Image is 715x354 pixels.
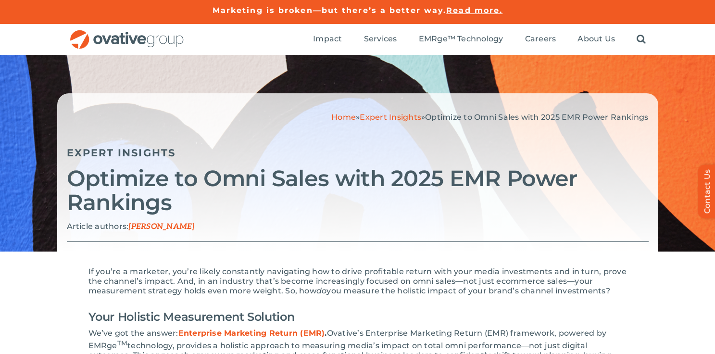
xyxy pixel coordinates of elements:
[67,147,176,159] a: Expert Insights
[313,24,646,55] nav: Menu
[446,6,502,15] a: Read more.
[637,34,646,45] a: Search
[419,34,503,45] a: EMRge™ Technology
[316,286,326,295] em: do
[525,34,556,44] span: Careers
[128,222,194,231] span: [PERSON_NAME]
[117,339,127,347] sup: TM
[67,222,649,232] p: Article authors:
[67,166,649,215] h2: Optimize to Omni Sales with 2025 EMR Power Rankings
[331,113,648,122] span: » »
[419,34,503,44] span: EMRge™ Technology
[178,329,327,338] strong: .
[364,34,397,44] span: Services
[525,34,556,45] a: Careers
[331,113,356,122] a: Home
[313,34,342,44] span: Impact
[577,34,615,44] span: About Us
[213,6,447,15] a: Marketing is broken—but there’s a better way.
[425,113,648,122] span: Optimize to Omni Sales with 2025 EMR Power Rankings
[88,305,627,329] h2: Your Holistic Measurement Solution
[69,29,185,38] a: OG_Full_horizontal_RGB
[313,34,342,45] a: Impact
[178,329,325,338] a: Enterprise Marketing Return (EMR)
[360,113,421,122] a: Expert Insights
[364,34,397,45] a: Services
[577,34,615,45] a: About Us
[88,267,627,296] p: If you’re a marketer, you’re likely constantly navigating how to drive profitable return with you...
